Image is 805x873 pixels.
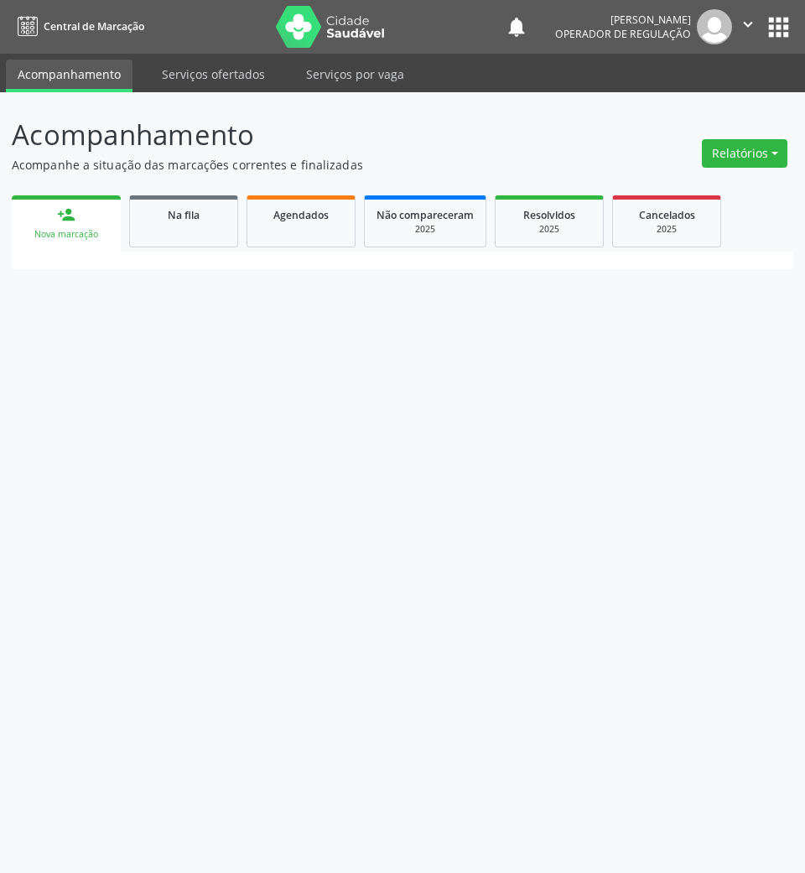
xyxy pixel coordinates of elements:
div: person_add [57,205,75,224]
span: Cancelados [639,208,695,222]
span: Operador de regulação [555,27,691,41]
span: Agendados [273,208,329,222]
span: Resolvidos [523,208,575,222]
button: apps [764,13,793,42]
div: 2025 [377,223,474,236]
a: Serviços ofertados [150,60,277,89]
span: Não compareceram [377,208,474,222]
button: notifications [505,15,528,39]
div: [PERSON_NAME] [555,13,691,27]
button:  [732,9,764,44]
div: 2025 [625,223,709,236]
a: Acompanhamento [6,60,132,92]
a: Central de Marcação [12,13,144,40]
p: Acompanhe a situação das marcações correntes e finalizadas [12,156,558,174]
a: Serviços por vaga [294,60,416,89]
span: Na fila [168,208,200,222]
div: Nova marcação [23,228,109,241]
button: Relatórios [702,139,787,168]
i:  [739,15,757,34]
div: 2025 [507,223,591,236]
p: Acompanhamento [12,114,558,156]
span: Central de Marcação [44,19,144,34]
img: img [697,9,732,44]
